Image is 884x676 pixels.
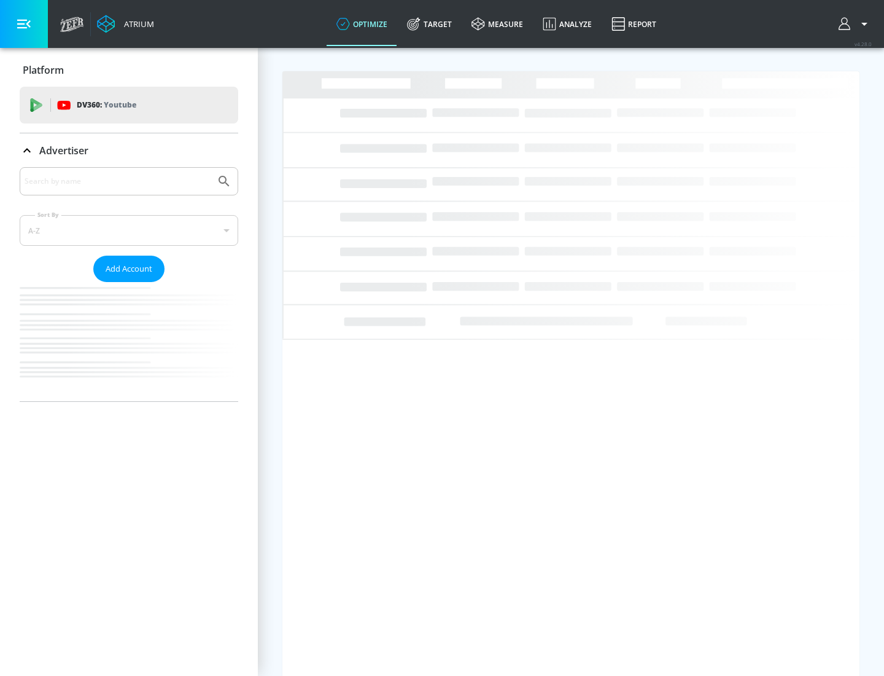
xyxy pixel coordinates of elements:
[533,2,602,46] a: Analyze
[327,2,397,46] a: optimize
[119,18,154,29] div: Atrium
[77,98,136,112] p: DV360:
[104,98,136,111] p: Youtube
[25,173,211,189] input: Search by name
[855,41,872,47] span: v 4.28.0
[20,215,238,246] div: A-Z
[20,53,238,87] div: Platform
[106,262,152,276] span: Add Account
[397,2,462,46] a: Target
[602,2,666,46] a: Report
[20,87,238,124] div: DV360: Youtube
[20,282,238,401] nav: list of Advertiser
[462,2,533,46] a: measure
[39,144,88,157] p: Advertiser
[97,15,154,33] a: Atrium
[35,211,61,219] label: Sort By
[20,133,238,168] div: Advertiser
[20,167,238,401] div: Advertiser
[23,63,64,77] p: Platform
[93,256,165,282] button: Add Account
